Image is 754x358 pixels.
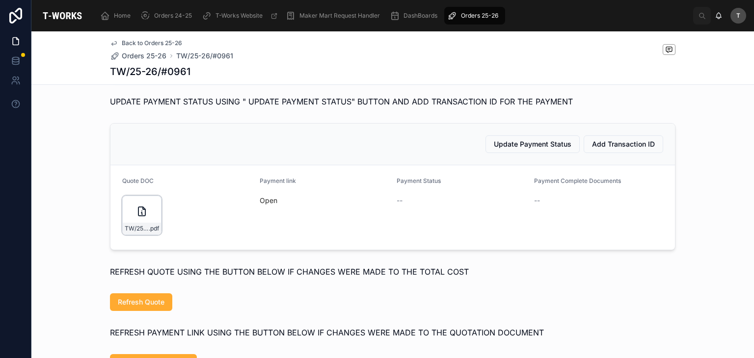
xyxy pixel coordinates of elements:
[93,5,693,26] div: scrollable content
[122,39,182,47] span: Back to Orders 25-26
[125,225,149,232] span: TW/25-26/#0961
[110,51,166,61] a: Orders 25-26
[736,12,740,20] span: T
[397,196,403,205] span: --
[404,12,437,20] span: DashBoards
[283,7,387,25] a: Maker Mart Request Handler
[461,12,498,20] span: Orders 25-26
[494,139,571,149] span: Update Payment Status
[149,225,159,232] span: .pdf
[397,177,441,184] span: Payment Status
[260,196,277,205] a: Open
[534,177,621,184] span: Payment Complete Documents
[110,39,182,47] a: Back to Orders 25-26
[444,7,505,25] a: Orders 25-26
[176,51,233,61] a: TW/25-26/#0961
[199,7,283,25] a: T-Works Website
[534,196,540,205] span: --
[110,97,573,106] span: UPDATE PAYMENT STATUS USING " UPDATE PAYMENT STATUS" BUTTON AND ADD TRANSACTION ID FOR THE PAYMENT
[584,135,663,153] button: Add Transaction ID
[97,7,137,25] a: Home
[485,135,580,153] button: Update Payment Status
[118,297,164,307] span: Refresh Quote
[39,8,85,24] img: App logo
[299,12,380,20] span: Maker Mart Request Handler
[122,177,154,184] span: Quote DOC
[215,12,263,20] span: T-Works Website
[110,293,172,311] button: Refresh Quote
[387,7,444,25] a: DashBoards
[122,51,166,61] span: Orders 25-26
[137,7,199,25] a: Orders 24-25
[110,65,190,78] h1: TW/25-26/#0961
[592,139,655,149] span: Add Transaction ID
[154,12,192,20] span: Orders 24-25
[260,177,296,184] span: Payment link
[110,328,544,337] span: REFRESH PAYMENT LINK USING THE BUTTON BELOW IF CHANGES WERE MADE TO THE QUOTATION DOCUMENT
[110,267,469,277] span: REFRESH QUOTE USING THE BUTTON BELOW IF CHANGES WERE MADE TO THE TOTAL COST
[114,12,131,20] span: Home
